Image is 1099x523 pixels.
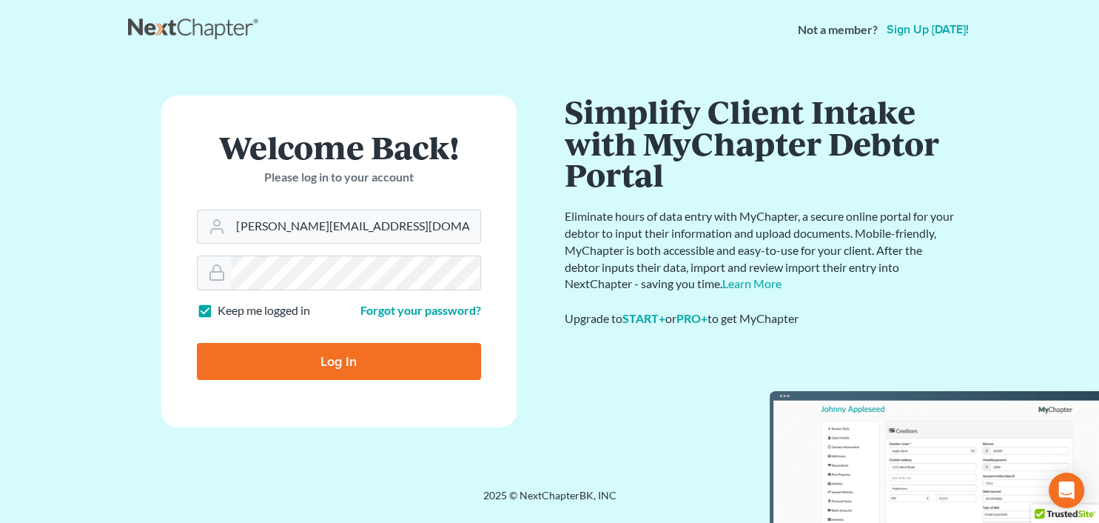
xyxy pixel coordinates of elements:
input: Email Address [231,210,480,243]
strong: Not a member? [798,21,878,39]
h1: Simplify Client Intake with MyChapter Debtor Portal [565,96,957,190]
input: Log In [197,343,481,380]
div: Open Intercom Messenger [1049,473,1084,508]
a: PRO+ [676,311,708,325]
a: Forgot your password? [360,303,481,317]
a: START+ [622,311,665,325]
div: 2025 © NextChapterBK, INC [128,488,972,515]
a: Learn More [722,276,782,290]
a: Sign up [DATE]! [884,24,972,36]
div: Upgrade to or to get MyChapter [565,310,957,327]
p: Eliminate hours of data entry with MyChapter, a secure online portal for your debtor to input the... [565,208,957,293]
h1: Welcome Back! [197,131,481,163]
label: Keep me logged in [218,302,310,319]
p: Please log in to your account [197,169,481,186]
